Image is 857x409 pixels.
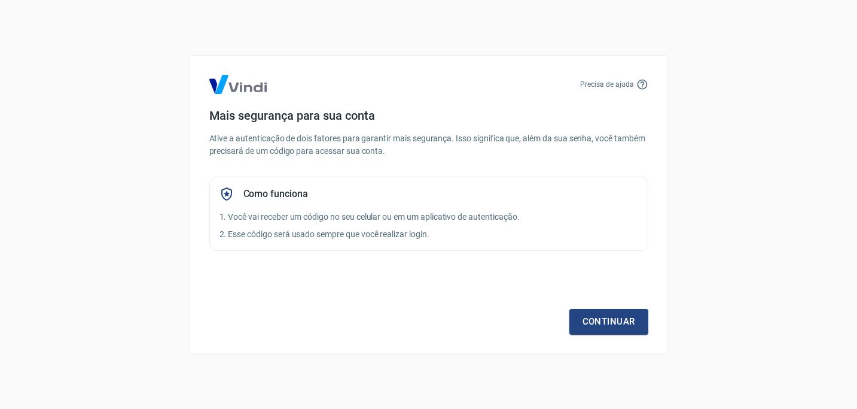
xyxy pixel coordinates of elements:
[219,228,638,241] p: 2. Esse código será usado sempre que você realizar login.
[243,188,308,200] h5: Como funciona
[219,211,638,223] p: 1. Você vai receber um código no seu celular ou em um aplicativo de autenticação.
[580,79,633,90] p: Precisa de ajuda
[569,309,648,334] a: Continuar
[209,75,267,94] img: Logo Vind
[209,132,648,157] p: Ative a autenticação de dois fatores para garantir mais segurança. Isso significa que, além da su...
[209,108,648,123] h4: Mais segurança para sua conta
